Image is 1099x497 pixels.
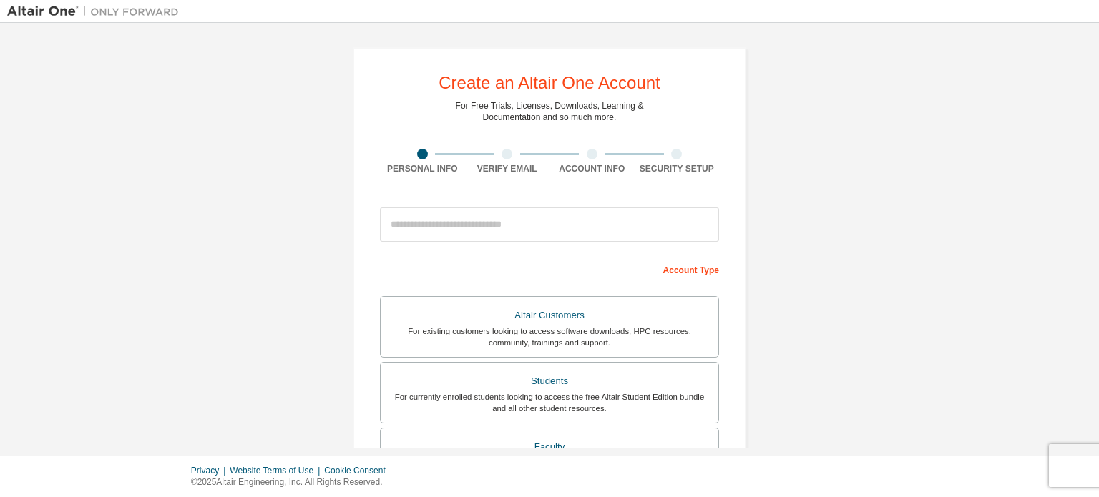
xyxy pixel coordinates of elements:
[324,465,394,476] div: Cookie Consent
[7,4,186,19] img: Altair One
[389,305,710,325] div: Altair Customers
[439,74,660,92] div: Create an Altair One Account
[380,163,465,174] div: Personal Info
[389,325,710,348] div: For existing customers looking to access software downloads, HPC resources, community, trainings ...
[191,465,230,476] div: Privacy
[389,437,710,457] div: Faculty
[389,371,710,391] div: Students
[380,257,719,280] div: Account Type
[635,163,720,174] div: Security Setup
[549,163,635,174] div: Account Info
[389,391,710,414] div: For currently enrolled students looking to access the free Altair Student Edition bundle and all ...
[230,465,324,476] div: Website Terms of Use
[465,163,550,174] div: Verify Email
[456,100,644,123] div: For Free Trials, Licenses, Downloads, Learning & Documentation and so much more.
[191,476,394,488] p: © 2025 Altair Engineering, Inc. All Rights Reserved.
